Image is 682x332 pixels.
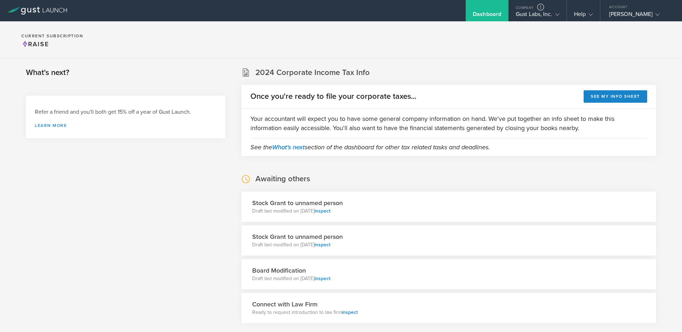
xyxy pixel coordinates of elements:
div: Help [574,11,593,21]
p: Draft last modified on [DATE] [252,208,343,215]
h2: Once you're ready to file your corporate taxes... [250,91,416,102]
em: See the section of the dashboard for other tax related tasks and deadlines. [250,143,490,151]
h2: Current Subscription [21,34,83,38]
iframe: Chat Widget [646,298,682,332]
h3: Refer a friend and you'll both get 15% off a year of Gust Launch. [35,108,216,116]
h2: Awaiting others [255,174,310,184]
a: inspect [342,309,358,315]
a: inspect [314,275,330,282]
div: Dashboard [473,11,501,21]
div: [PERSON_NAME] [609,11,670,21]
h3: Stock Grant to unnamed person [252,232,343,241]
button: See my info sheet [584,90,647,103]
p: Ready to request introduction to law firm [252,309,358,316]
p: Draft last modified on [DATE] [252,275,330,282]
p: Draft last modified on [DATE] [252,241,343,248]
span: Raise [21,40,49,48]
h2: 2024 Corporate Income Tax Info [255,68,370,78]
h3: Connect with Law Firm [252,300,358,309]
h3: Board Modification [252,266,330,275]
a: What's next [272,143,305,151]
h3: Stock Grant to unnamed person [252,198,343,208]
a: inspect [314,208,330,214]
a: Learn more [35,123,216,128]
h2: What's next? [26,68,69,78]
p: Your accountant will expect you to have some general company information on hand. We've put toget... [250,114,647,133]
a: inspect [314,242,330,248]
div: Gust Labs, Inc. [516,11,559,21]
